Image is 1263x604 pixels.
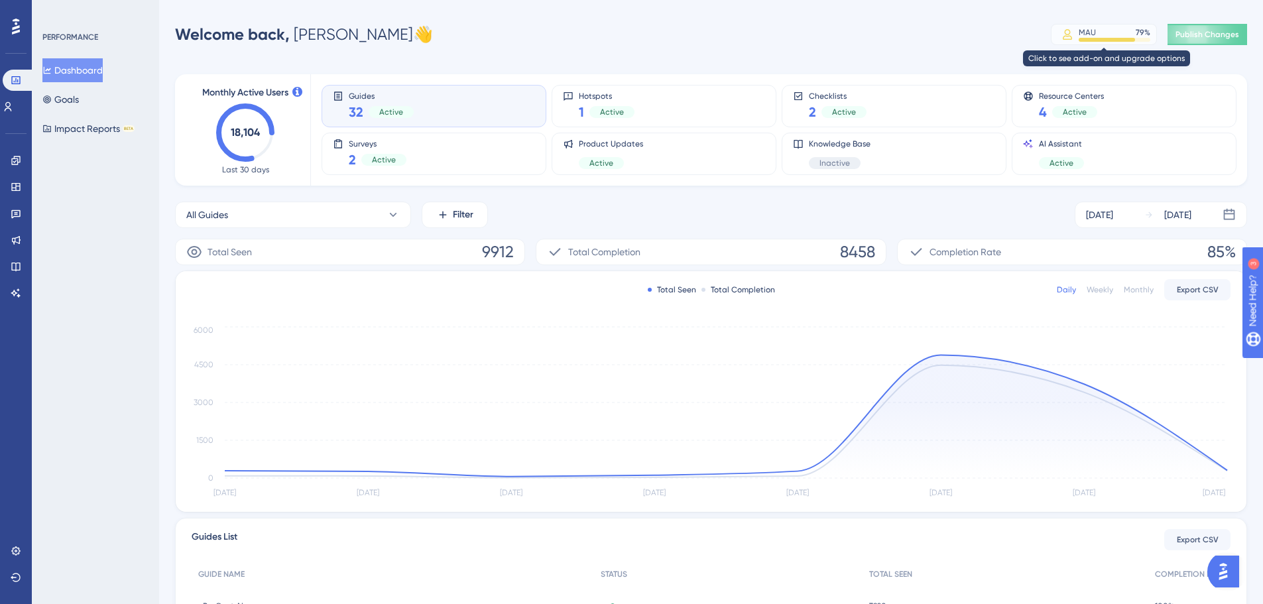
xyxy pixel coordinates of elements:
button: Export CSV [1164,529,1231,550]
span: Completion Rate [930,244,1001,260]
span: Need Help? [31,3,83,19]
button: Goals [42,88,79,111]
span: Total Completion [568,244,640,260]
tspan: [DATE] [1073,488,1095,497]
tspan: [DATE] [1203,488,1225,497]
span: Knowledge Base [809,139,871,149]
span: Export CSV [1177,284,1219,295]
div: BETA [123,125,135,132]
span: Active [1063,107,1087,117]
div: [PERSON_NAME] 👋 [175,24,433,45]
span: Filter [453,207,473,223]
button: Dashboard [42,58,103,82]
span: Publish Changes [1175,29,1239,40]
div: Monthly [1124,284,1154,295]
div: [DATE] [1164,207,1191,223]
span: Active [372,154,396,165]
tspan: 1500 [196,436,213,445]
tspan: [DATE] [213,488,236,497]
span: Total Seen [208,244,252,260]
tspan: [DATE] [786,488,809,497]
span: COMPLETION RATE [1155,569,1224,579]
span: Resource Centers [1039,91,1104,100]
span: Surveys [349,139,406,148]
span: Export CSV [1177,534,1219,545]
span: Last 30 days [222,164,269,175]
span: Product Updates [579,139,643,149]
button: Publish Changes [1168,24,1247,45]
span: Active [379,107,403,117]
button: All Guides [175,202,411,228]
div: Daily [1057,284,1076,295]
text: 18,104 [231,126,261,139]
span: Active [832,107,856,117]
button: Impact ReportsBETA [42,117,135,141]
tspan: [DATE] [357,488,379,497]
span: GUIDE NAME [198,569,245,579]
button: Filter [422,202,488,228]
tspan: 3000 [194,398,213,407]
span: Active [1050,158,1073,168]
tspan: [DATE] [643,488,666,497]
span: 2 [809,103,816,121]
span: Active [589,158,613,168]
div: Total Seen [648,284,696,295]
span: Welcome back, [175,25,290,44]
div: MAU [1079,27,1096,38]
span: All Guides [186,207,228,223]
span: AI Assistant [1039,139,1084,149]
span: Guides List [192,529,237,550]
div: Total Completion [701,284,775,295]
div: Weekly [1087,284,1113,295]
div: PERFORMANCE [42,32,98,42]
span: 8458 [840,241,875,263]
span: Monthly Active Users [202,85,288,101]
span: Guides [349,91,414,100]
div: 79 % [1136,27,1150,38]
span: 2 [349,151,356,169]
span: Active [600,107,624,117]
span: 85% [1207,241,1236,263]
tspan: 4500 [194,360,213,369]
span: 32 [349,103,363,121]
span: 1 [579,103,584,121]
span: Checklists [809,91,867,100]
span: TOTAL SEEN [869,569,912,579]
tspan: 6000 [194,326,213,335]
span: Inactive [819,158,850,168]
tspan: 0 [208,473,213,483]
div: [DATE] [1086,207,1113,223]
span: Hotspots [579,91,634,100]
iframe: UserGuiding AI Assistant Launcher [1207,552,1247,591]
span: 9912 [482,241,514,263]
tspan: [DATE] [930,488,952,497]
span: STATUS [601,569,627,579]
span: 4 [1039,103,1047,121]
button: Export CSV [1164,279,1231,300]
tspan: [DATE] [500,488,522,497]
div: 3 [92,7,96,17]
